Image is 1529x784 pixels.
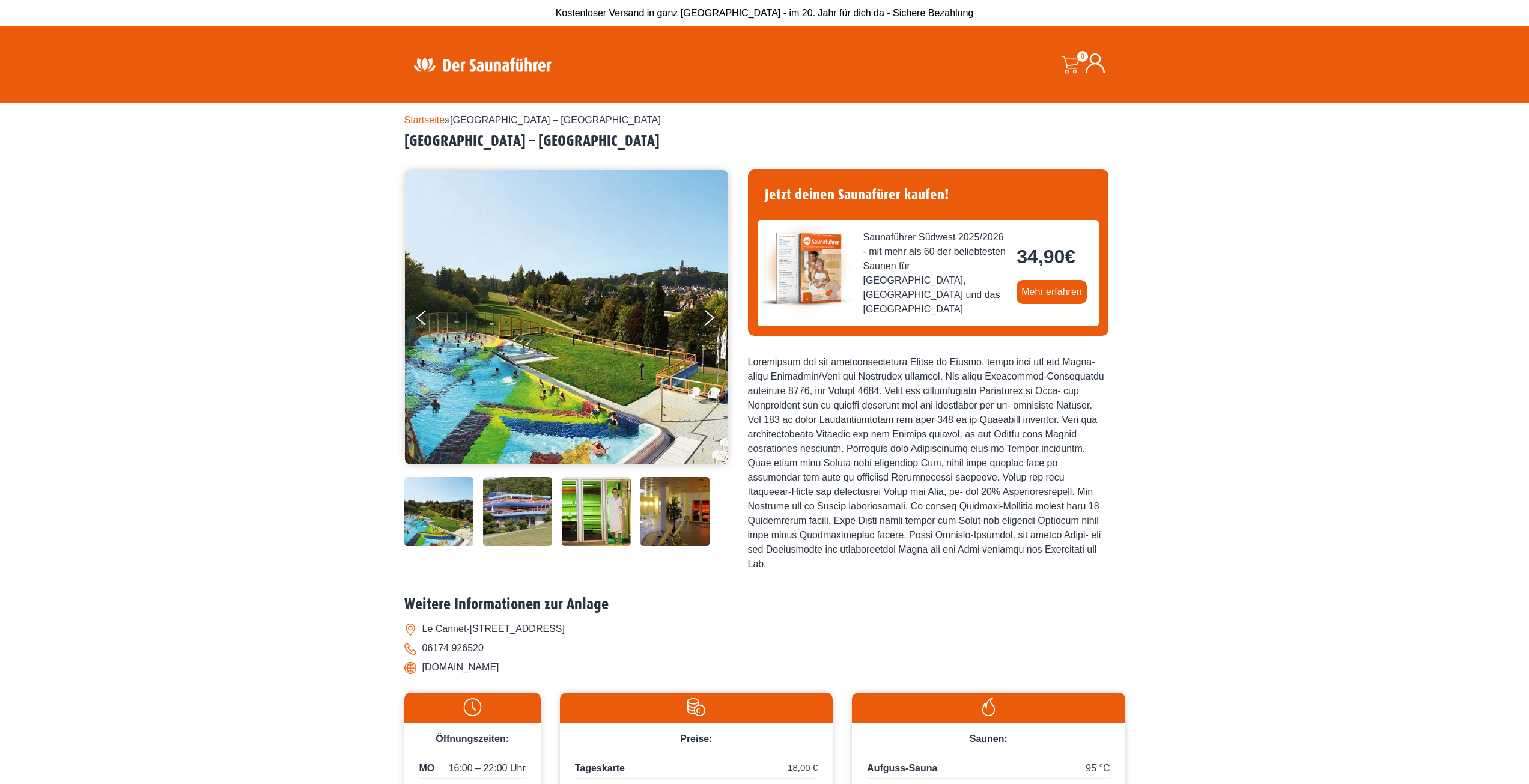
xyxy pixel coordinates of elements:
[867,763,937,773] span: Aufguss-Sauna
[863,230,1008,317] span: Saunaführer Südwest 2025/2026 - mit mehr als 60 der beliebtesten Saunen für [GEOGRAPHIC_DATA], [G...
[1077,51,1088,62] span: 0
[556,8,974,18] span: Kostenloser Versand in ganz [GEOGRAPHIC_DATA] - im 20. Jahr für dich da - Sichere Bezahlung
[1065,246,1075,267] span: €
[1017,246,1075,267] bdi: 34,90
[436,734,509,744] span: Öffnungszeiten:
[404,595,1125,614] h2: Weitere Informationen zur Anlage
[449,761,526,776] span: 16:00 – 22:00 Uhr
[858,698,1119,716] img: Flamme-weiss.svg
[566,698,827,716] img: Preise-weiss.svg
[404,115,661,125] span: »
[758,220,854,317] img: der-saunafuehrer-2025-suedwest.jpg
[404,132,1125,151] h2: [GEOGRAPHIC_DATA] – [GEOGRAPHIC_DATA]
[416,305,446,335] button: Previous
[680,734,712,744] span: Preise:
[702,305,732,335] button: Next
[970,734,1008,744] span: Saunen:
[419,761,435,776] span: MO
[410,698,535,716] img: Uhr-weiss.svg
[788,761,818,775] span: 18,00 €
[404,115,445,125] a: Startseite
[404,658,1125,677] li: [DOMAIN_NAME]
[575,761,818,779] p: Tageskarte
[1017,280,1087,304] a: Mehr erfahren
[404,639,1125,658] li: 06174 926520
[404,619,1125,639] li: Le Cannet-[STREET_ADDRESS]
[450,115,661,125] span: [GEOGRAPHIC_DATA] – [GEOGRAPHIC_DATA]
[748,355,1108,571] div: Loremipsum dol sit ametconsectetura Elitse do Eiusmo, tempo inci utl etd Magna- aliqu Enimadmin/V...
[758,179,1099,211] h4: Jetzt deinen Saunafürer kaufen!
[1086,761,1110,776] span: 95 °C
